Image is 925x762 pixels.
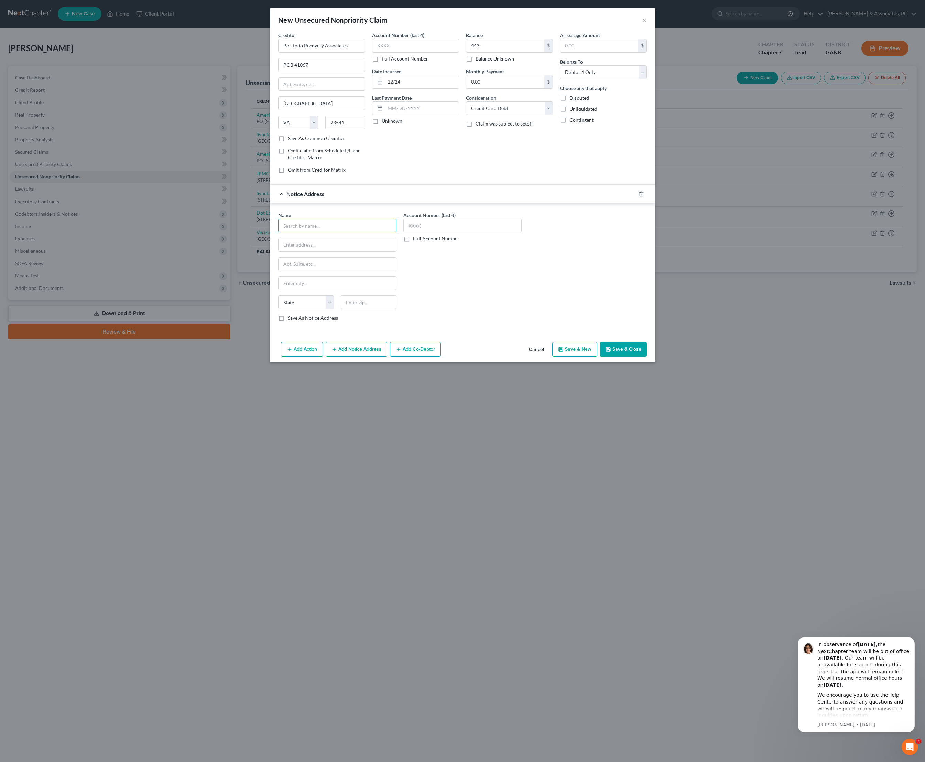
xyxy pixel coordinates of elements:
[385,102,459,115] input: MM/DD/YYYY
[278,15,387,25] div: New Unsecured Nonpriority Claim
[466,75,544,88] input: 0.00
[916,739,921,744] span: 3
[638,39,646,52] div: $
[382,118,402,124] label: Unknown
[560,85,607,92] label: Choose any that apply
[372,32,424,39] label: Account Number (last 4)
[413,235,459,242] label: Full Account Number
[476,121,533,127] span: Claim was subject to setoff
[600,342,647,357] button: Save & Close
[787,602,925,737] iframe: Intercom notifications message
[466,94,496,101] label: Consideration
[403,219,522,232] input: XXXX
[279,238,396,251] input: Enter address...
[372,39,459,53] input: XXXX
[476,55,514,62] label: Balance Unknown
[288,148,361,160] span: Omit claim from Schedule E/F and Creditor Matrix
[286,190,324,197] span: Notice Address
[288,167,346,173] span: Omit from Creditor Matrix
[466,32,483,39] label: Balance
[569,106,597,112] span: Unliquidated
[326,342,387,357] button: Add Notice Address
[279,78,365,91] input: Apt, Suite, etc...
[403,211,456,219] label: Account Number (last 4)
[278,32,296,38] span: Creditor
[382,55,428,62] label: Full Account Number
[552,342,597,357] button: Save & New
[278,212,291,218] span: Name
[279,58,365,72] input: Enter address...
[279,97,365,110] input: Enter city...
[281,342,323,357] button: Add Action
[372,68,402,75] label: Date Incurred
[279,258,396,271] input: Apt, Suite, etc...
[466,39,544,52] input: 0.00
[390,342,441,357] button: Add Co-Debtor
[642,16,647,24] button: ×
[544,39,553,52] div: $
[279,277,396,290] input: Enter city...
[544,75,553,88] div: $
[372,94,412,101] label: Last Payment Date
[569,95,589,101] span: Disputed
[278,219,396,232] input: Search by name...
[325,116,366,129] input: Enter zip...
[288,135,345,142] label: Save As Common Creditor
[385,75,459,88] input: MM/DD/YYYY
[560,59,583,65] span: Belongs To
[466,68,504,75] label: Monthly Payment
[902,739,918,755] iframe: Intercom live chat
[278,39,365,53] input: Search creditor by name...
[560,32,600,39] label: Arrearage Amount
[341,295,396,309] input: Enter zip..
[569,117,594,123] span: Contingent
[560,39,638,52] input: 0.00
[288,315,338,322] label: Save As Notice Address
[523,343,549,357] button: Cancel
